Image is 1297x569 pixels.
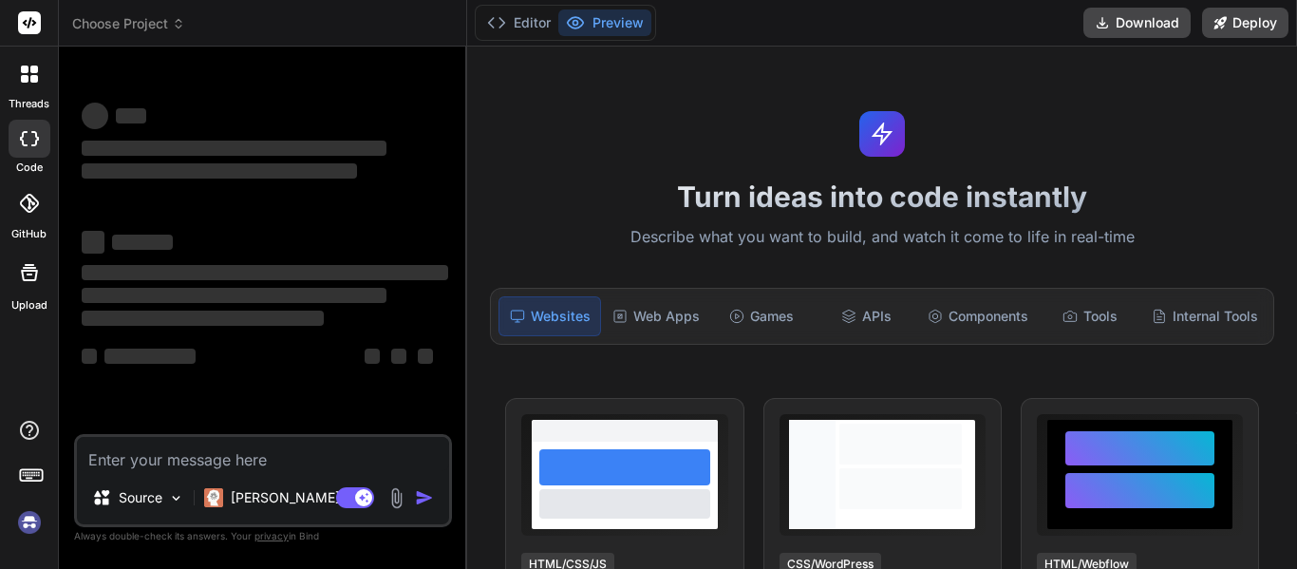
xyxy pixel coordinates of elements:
[16,160,43,176] label: code
[74,527,452,545] p: Always double-check its answers. Your in Bind
[112,235,173,250] span: ‌
[1083,8,1191,38] button: Download
[605,296,707,336] div: Web Apps
[82,103,108,129] span: ‌
[479,225,1286,250] p: Describe what you want to build, and watch it come to life in real-time
[82,231,104,254] span: ‌
[816,296,916,336] div: APIs
[9,96,49,112] label: threads
[479,9,558,36] button: Editor
[82,349,97,364] span: ‌
[13,506,46,539] img: signin
[168,490,184,506] img: Pick Models
[11,226,47,242] label: GitHub
[558,9,651,36] button: Preview
[104,349,196,364] span: ‌
[204,488,223,507] img: Claude 4 Sonnet
[920,296,1036,336] div: Components
[1040,296,1140,336] div: Tools
[385,487,407,509] img: attachment
[82,311,324,326] span: ‌
[82,163,357,179] span: ‌
[1144,296,1266,336] div: Internal Tools
[365,349,380,364] span: ‌
[82,265,448,280] span: ‌
[254,530,289,541] span: privacy
[1202,8,1288,38] button: Deploy
[11,297,47,313] label: Upload
[82,288,386,303] span: ‌
[711,296,812,336] div: Games
[479,180,1286,214] h1: Turn ideas into code instantly
[119,488,162,507] p: Source
[82,141,386,156] span: ‌
[418,349,433,364] span: ‌
[72,14,185,33] span: Choose Project
[231,488,372,507] p: [PERSON_NAME] 4 S..
[415,488,434,507] img: icon
[116,108,146,123] span: ‌
[391,349,406,364] span: ‌
[498,296,601,336] div: Websites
